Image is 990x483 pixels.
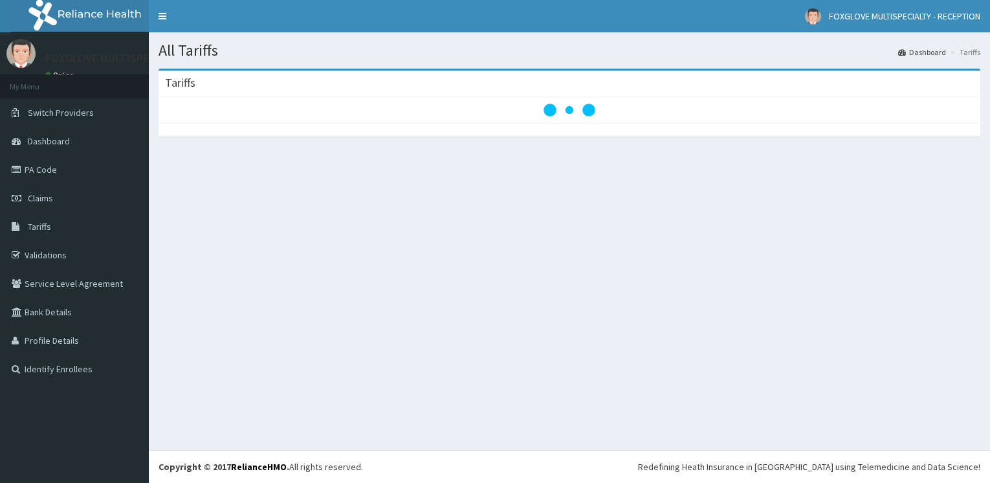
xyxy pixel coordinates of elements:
[45,52,248,64] p: FOXGLOVE MULTISPECIALTY - RECEPTION
[231,461,287,473] a: RelianceHMO
[805,8,821,25] img: User Image
[159,42,980,59] h1: All Tariffs
[28,192,53,204] span: Claims
[28,221,51,232] span: Tariffs
[165,77,195,89] h3: Tariffs
[829,10,980,22] span: FOXGLOVE MULTISPECIALTY - RECEPTION
[544,84,595,136] svg: audio-loading
[28,135,70,147] span: Dashboard
[149,450,990,483] footer: All rights reserved.
[159,461,289,473] strong: Copyright © 2017 .
[947,47,980,58] li: Tariffs
[898,47,946,58] a: Dashboard
[6,39,36,68] img: User Image
[638,460,980,473] div: Redefining Heath Insurance in [GEOGRAPHIC_DATA] using Telemedicine and Data Science!
[45,71,76,80] a: Online
[28,107,94,118] span: Switch Providers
